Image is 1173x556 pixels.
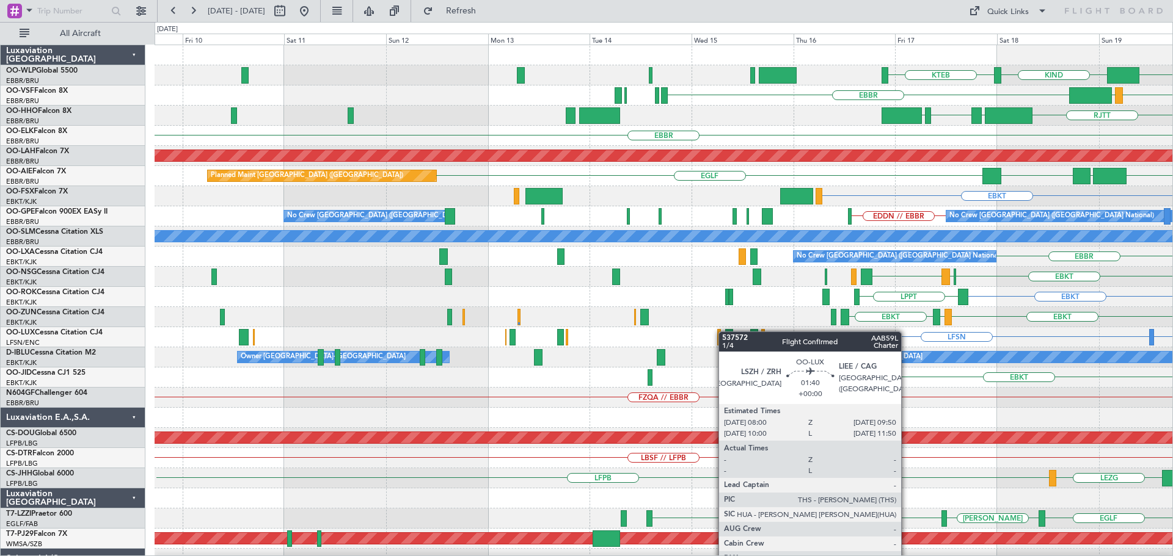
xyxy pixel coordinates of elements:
[6,107,38,115] span: OO-HHO
[6,197,37,206] a: EBKT/KJK
[6,228,35,236] span: OO-SLM
[794,34,896,45] div: Thu 16
[6,168,66,175] a: OO-AIEFalcon 7X
[6,399,39,408] a: EBBR/BRU
[13,24,133,43] button: All Aircraft
[6,349,30,356] span: D-IBLU
[6,369,32,377] span: OO-JID
[6,430,76,437] a: CS-DOUGlobal 6500
[6,329,35,336] span: OO-LUX
[6,76,39,85] a: EBBR/BRU
[6,269,37,276] span: OO-NSG
[6,450,32,457] span: CS-DTR
[386,34,488,45] div: Sun 12
[949,207,1154,225] div: No Crew [GEOGRAPHIC_DATA] ([GEOGRAPHIC_DATA] National)
[6,329,103,336] a: OO-LUXCessna Citation CJ4
[6,309,104,316] a: OO-ZUNCessna Citation CJ4
[6,430,35,437] span: CS-DOU
[6,67,36,74] span: OO-WLP
[6,128,34,135] span: OO-ELK
[797,348,923,366] div: No Crew Kortrijk-[GEOGRAPHIC_DATA]
[6,107,71,115] a: OO-HHOFalcon 8X
[6,450,74,457] a: CS-DTRFalcon 2000
[6,208,35,215] span: OO-GPE
[488,34,590,45] div: Mon 13
[436,7,487,15] span: Refresh
[32,29,129,38] span: All Aircraft
[895,34,997,45] div: Fri 17
[6,358,37,367] a: EBKT/KJK
[6,459,38,468] a: LFPB/LBG
[287,207,492,225] div: No Crew [GEOGRAPHIC_DATA] ([GEOGRAPHIC_DATA] National)
[6,369,86,377] a: OO-JIDCessna CJ1 525
[6,479,38,488] a: LFPB/LBG
[6,137,39,146] a: EBBR/BRU
[241,348,406,366] div: Owner [GEOGRAPHIC_DATA]-[GEOGRAPHIC_DATA]
[6,318,37,327] a: EBKT/KJK
[6,87,68,95] a: OO-VSFFalcon 8X
[6,470,74,477] a: CS-JHHGlobal 6000
[6,208,108,215] a: OO-GPEFalcon 900EX EASy II
[590,34,692,45] div: Tue 14
[6,148,69,155] a: OO-LAHFalcon 7X
[6,188,68,195] a: OO-FSXFalcon 7X
[6,389,87,397] a: N604GFChallenger 604
[6,389,35,397] span: N604GF
[211,167,403,185] div: Planned Maint [GEOGRAPHIC_DATA] ([GEOGRAPHIC_DATA])
[6,248,103,256] a: OO-LXACessna Citation CJ4
[6,530,34,538] span: T7-PJ29
[6,289,104,296] a: OO-ROKCessna Citation CJ4
[987,6,1029,18] div: Quick Links
[6,298,37,307] a: EBKT/KJK
[6,237,39,247] a: EBBR/BRU
[417,1,491,21] button: Refresh
[6,258,37,267] a: EBKT/KJK
[963,1,1053,21] button: Quick Links
[6,289,37,296] span: OO-ROK
[6,519,38,529] a: EGLF/FAB
[6,67,78,74] a: OO-WLPGlobal 5500
[6,510,72,518] a: T7-LZZIPraetor 600
[797,247,1001,265] div: No Crew [GEOGRAPHIC_DATA] ([GEOGRAPHIC_DATA] National)
[6,530,67,538] a: T7-PJ29Falcon 7X
[6,248,35,256] span: OO-LXA
[37,2,108,20] input: Trip Number
[6,117,39,126] a: EBBR/BRU
[6,540,42,549] a: WMSA/SZB
[6,177,39,186] a: EBBR/BRU
[6,338,40,347] a: LFSN/ENC
[692,34,794,45] div: Wed 15
[997,34,1099,45] div: Sat 18
[6,148,35,155] span: OO-LAH
[208,5,265,16] span: [DATE] - [DATE]
[6,87,34,95] span: OO-VSF
[6,278,37,287] a: EBKT/KJK
[6,188,34,195] span: OO-FSX
[6,510,31,518] span: T7-LZZI
[6,439,38,448] a: LFPB/LBG
[6,228,103,236] a: OO-SLMCessna Citation XLS
[6,470,32,477] span: CS-JHH
[183,34,285,45] div: Fri 10
[6,96,39,106] a: EBBR/BRU
[6,217,39,226] a: EBBR/BRU
[6,378,37,388] a: EBKT/KJK
[6,128,67,135] a: OO-ELKFalcon 8X
[6,269,104,276] a: OO-NSGCessna Citation CJ4
[6,157,39,166] a: EBBR/BRU
[6,168,32,175] span: OO-AIE
[6,349,96,356] a: D-IBLUCessna Citation M2
[157,24,178,35] div: [DATE]
[284,34,386,45] div: Sat 11
[6,309,37,316] span: OO-ZUN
